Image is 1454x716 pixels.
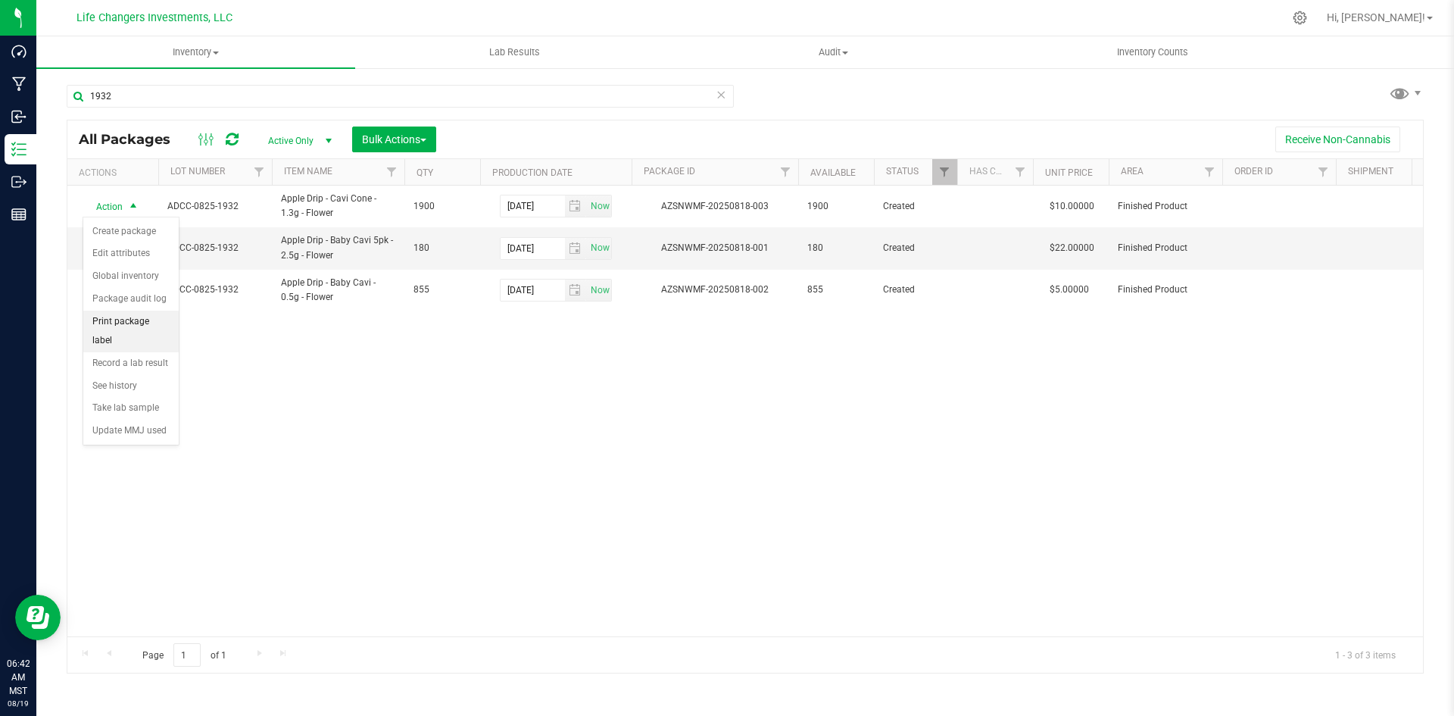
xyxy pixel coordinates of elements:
[11,77,27,92] inline-svg: Manufacturing
[413,199,471,214] span: 1900
[1042,237,1102,259] span: $22.00000
[644,166,695,177] a: Package ID
[1290,11,1309,25] div: Manage settings
[1045,167,1093,178] a: Unit Price
[883,199,948,214] span: Created
[352,127,436,152] button: Bulk Actions
[167,283,263,297] span: ADCC-0825-1932
[629,241,800,255] div: AZSNWMF-20250818-001
[11,174,27,189] inline-svg: Outbound
[167,199,263,214] span: ADCC-0825-1932
[83,311,179,352] li: Print package label
[1327,11,1425,23] span: Hi, [PERSON_NAME]!
[1348,166,1393,177] a: Shipment
[247,159,272,185] a: Filter
[492,167,573,178] a: Production Date
[810,167,856,178] a: Available
[629,283,800,297] div: AZSNWMF-20250818-002
[79,131,186,148] span: All Packages
[83,196,123,217] span: Action
[807,199,865,214] span: 1900
[1097,45,1209,59] span: Inventory Counts
[586,195,611,217] span: select
[11,44,27,59] inline-svg: Dashboard
[417,167,433,178] a: Qty
[1323,643,1408,666] span: 1 - 3 of 3 items
[83,397,179,420] li: Take lab sample
[379,159,404,185] a: Filter
[716,85,726,105] span: Clear
[587,237,613,259] span: Set Current date
[994,36,1312,68] a: Inventory Counts
[1234,166,1273,177] a: Order Id
[79,167,152,178] div: Actions
[281,276,395,305] span: Apple Drip - Baby Cavi - 0.5g - Flower
[362,133,426,145] span: Bulk Actions
[587,280,613,302] span: Set Current date
[565,238,587,259] span: select
[129,643,239,667] span: Page of 1
[11,207,27,222] inline-svg: Reports
[76,11,232,24] span: Life Changers Investments, LLC
[469,45,560,59] span: Lab Results
[36,36,355,68] a: Inventory
[1311,159,1336,185] a: Filter
[1118,283,1213,297] span: Finished Product
[586,238,611,259] span: select
[773,159,798,185] a: Filter
[83,375,179,398] li: See history
[11,142,27,157] inline-svg: Inventory
[1121,166,1144,177] a: Area
[284,166,332,177] a: Item Name
[83,220,179,243] li: Create package
[1042,195,1102,217] span: $10.00000
[36,45,355,59] span: Inventory
[83,420,179,442] li: Update MMJ used
[413,241,471,255] span: 180
[1275,127,1400,152] button: Receive Non-Cannabis
[1197,159,1222,185] a: Filter
[11,109,27,124] inline-svg: Inbound
[586,280,611,301] span: select
[565,280,587,301] span: select
[1118,241,1213,255] span: Finished Product
[413,283,471,297] span: 855
[281,192,395,220] span: Apple Drip - Cavi Cone - 1.3g - Flower
[674,36,993,68] a: Audit
[675,45,992,59] span: Audit
[565,195,587,217] span: select
[629,199,800,214] div: AZSNWMF-20250818-003
[83,265,179,288] li: Global inventory
[1118,199,1213,214] span: Finished Product
[932,159,957,185] a: Filter
[83,242,179,265] li: Edit attributes
[886,166,919,177] a: Status
[807,283,865,297] span: 855
[83,288,179,311] li: Package audit log
[587,195,613,217] span: Set Current date
[957,159,1033,186] th: Has COA
[355,36,674,68] a: Lab Results
[281,233,395,262] span: Apple Drip - Baby Cavi 5pk - 2.5g - Flower
[173,643,201,667] input: 1
[1042,279,1097,301] span: $5.00000
[67,85,734,108] input: Search Package ID, Item Name, SKU, Lot or Part Number...
[124,196,143,217] span: select
[83,352,179,375] li: Record a lab result
[15,595,61,640] iframe: Resource center
[170,166,225,177] a: Lot Number
[807,241,865,255] span: 180
[1008,159,1033,185] a: Filter
[883,283,948,297] span: Created
[167,241,263,255] span: ADCC-0825-1932
[7,657,30,698] p: 06:42 AM MST
[7,698,30,709] p: 08/19
[883,241,948,255] span: Created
